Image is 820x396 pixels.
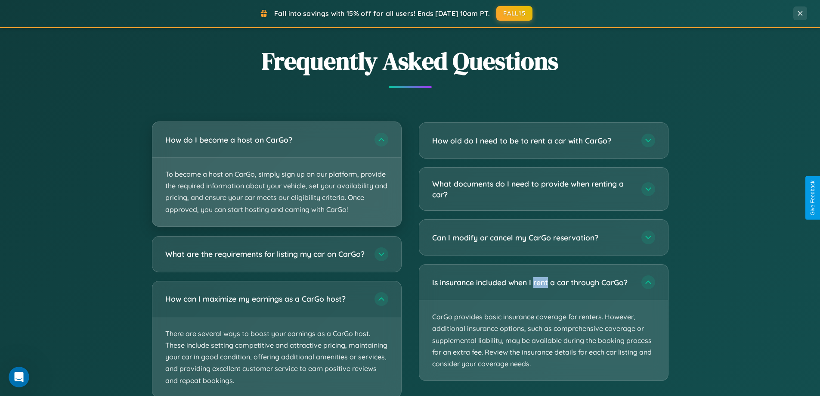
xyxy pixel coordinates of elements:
[432,178,633,200] h3: What documents do I need to provide when renting a car?
[419,300,668,380] p: CarGo provides basic insurance coverage for renters. However, additional insurance options, such ...
[165,134,366,145] h3: How do I become a host on CarGo?
[432,232,633,243] h3: Can I modify or cancel my CarGo reservation?
[9,367,29,387] iframe: Intercom live chat
[432,135,633,146] h3: How old do I need to be to rent a car with CarGo?
[165,249,366,259] h3: What are the requirements for listing my car on CarGo?
[274,9,490,18] span: Fall into savings with 15% off for all users! Ends [DATE] 10am PT.
[165,293,366,304] h3: How can I maximize my earnings as a CarGo host?
[152,44,668,78] h2: Frequently Asked Questions
[152,158,401,226] p: To become a host on CarGo, simply sign up on our platform, provide the required information about...
[496,6,532,21] button: FALL15
[810,181,816,215] div: Give Feedback
[432,277,633,288] h3: Is insurance included when I rent a car through CarGo?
